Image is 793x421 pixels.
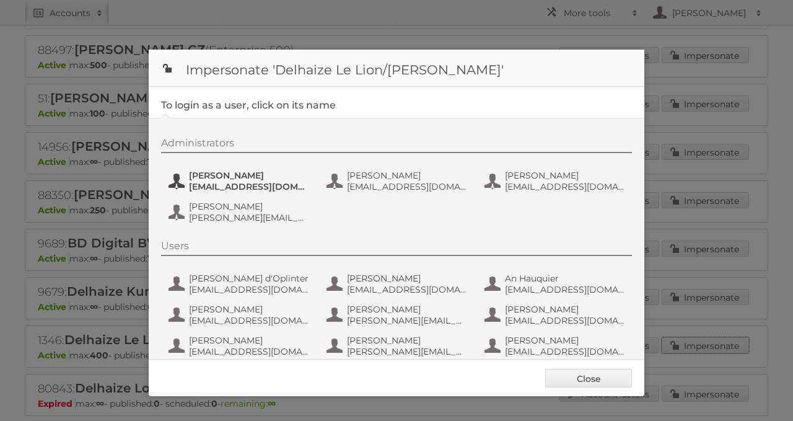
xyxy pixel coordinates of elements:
[149,50,644,87] h1: Impersonate 'Delhaize Le Lion/[PERSON_NAME]'
[347,346,467,357] span: [PERSON_NAME][EMAIL_ADDRESS][DOMAIN_NAME]
[505,346,625,357] span: [EMAIL_ADDRESS][DOMAIN_NAME]
[189,170,309,181] span: [PERSON_NAME]
[505,304,625,315] span: [PERSON_NAME]
[347,335,467,346] span: [PERSON_NAME]
[505,170,625,181] span: [PERSON_NAME]
[189,346,309,357] span: [EMAIL_ADDRESS][DOMAIN_NAME]
[325,169,471,193] button: [PERSON_NAME] [EMAIL_ADDRESS][DOMAIN_NAME]
[325,272,471,296] button: [PERSON_NAME] [EMAIL_ADDRESS][DOMAIN_NAME]
[167,169,313,193] button: [PERSON_NAME] [EMAIL_ADDRESS][DOMAIN_NAME]
[505,315,625,326] span: [EMAIL_ADDRESS][DOMAIN_NAME]
[347,315,467,326] span: [PERSON_NAME][EMAIL_ADDRESS][DOMAIN_NAME]
[189,315,309,326] span: [EMAIL_ADDRESS][DOMAIN_NAME]
[483,169,629,193] button: [PERSON_NAME] [EMAIL_ADDRESS][DOMAIN_NAME]
[325,303,471,327] button: [PERSON_NAME] [PERSON_NAME][EMAIL_ADDRESS][DOMAIN_NAME]
[347,284,467,295] span: [EMAIL_ADDRESS][DOMAIN_NAME]
[189,181,309,192] span: [EMAIL_ADDRESS][DOMAIN_NAME]
[505,335,625,346] span: [PERSON_NAME]
[189,304,309,315] span: [PERSON_NAME]
[545,369,632,388] a: Close
[483,272,629,296] button: An Hauquier [EMAIL_ADDRESS][DOMAIN_NAME]
[483,334,629,358] button: [PERSON_NAME] [EMAIL_ADDRESS][DOMAIN_NAME]
[161,240,632,256] div: Users
[347,170,467,181] span: [PERSON_NAME]
[347,181,467,192] span: [EMAIL_ADDRESS][DOMAIN_NAME]
[189,335,309,346] span: [PERSON_NAME]
[483,303,629,327] button: [PERSON_NAME] [EMAIL_ADDRESS][DOMAIN_NAME]
[189,273,309,284] span: [PERSON_NAME] d'Oplinter
[167,200,313,224] button: [PERSON_NAME] [PERSON_NAME][EMAIL_ADDRESS][DOMAIN_NAME]
[505,181,625,192] span: [EMAIL_ADDRESS][DOMAIN_NAME]
[189,212,309,223] span: [PERSON_NAME][EMAIL_ADDRESS][DOMAIN_NAME]
[347,273,467,284] span: [PERSON_NAME]
[167,272,313,296] button: [PERSON_NAME] d'Oplinter [EMAIL_ADDRESS][DOMAIN_NAME]
[347,304,467,315] span: [PERSON_NAME]
[189,284,309,295] span: [EMAIL_ADDRESS][DOMAIN_NAME]
[161,137,632,153] div: Administrators
[505,273,625,284] span: An Hauquier
[161,99,336,111] legend: To login as a user, click on its name
[167,303,313,327] button: [PERSON_NAME] [EMAIL_ADDRESS][DOMAIN_NAME]
[325,334,471,358] button: [PERSON_NAME] [PERSON_NAME][EMAIL_ADDRESS][DOMAIN_NAME]
[189,201,309,212] span: [PERSON_NAME]
[167,334,313,358] button: [PERSON_NAME] [EMAIL_ADDRESS][DOMAIN_NAME]
[505,284,625,295] span: [EMAIL_ADDRESS][DOMAIN_NAME]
